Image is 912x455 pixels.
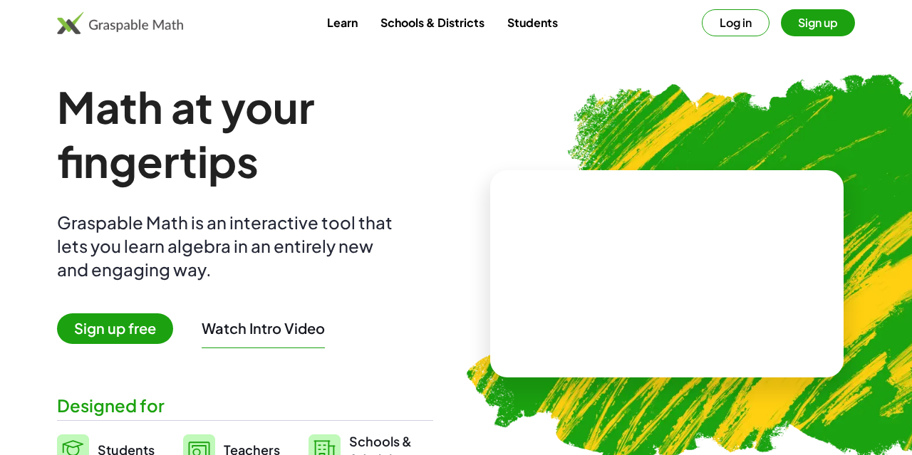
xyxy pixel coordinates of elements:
video: What is this? This is dynamic math notation. Dynamic math notation plays a central role in how Gr... [560,220,774,327]
button: Sign up [781,9,855,36]
span: Sign up free [57,313,173,344]
div: Graspable Math is an interactive tool that lets you learn algebra in an entirely new and engaging... [57,211,399,281]
a: Schools & Districts [369,9,496,36]
div: Designed for [57,394,433,417]
button: Log in [702,9,769,36]
h1: Math at your fingertips [57,80,433,188]
a: Learn [316,9,369,36]
a: Students [496,9,569,36]
button: Watch Intro Video [202,319,325,338]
